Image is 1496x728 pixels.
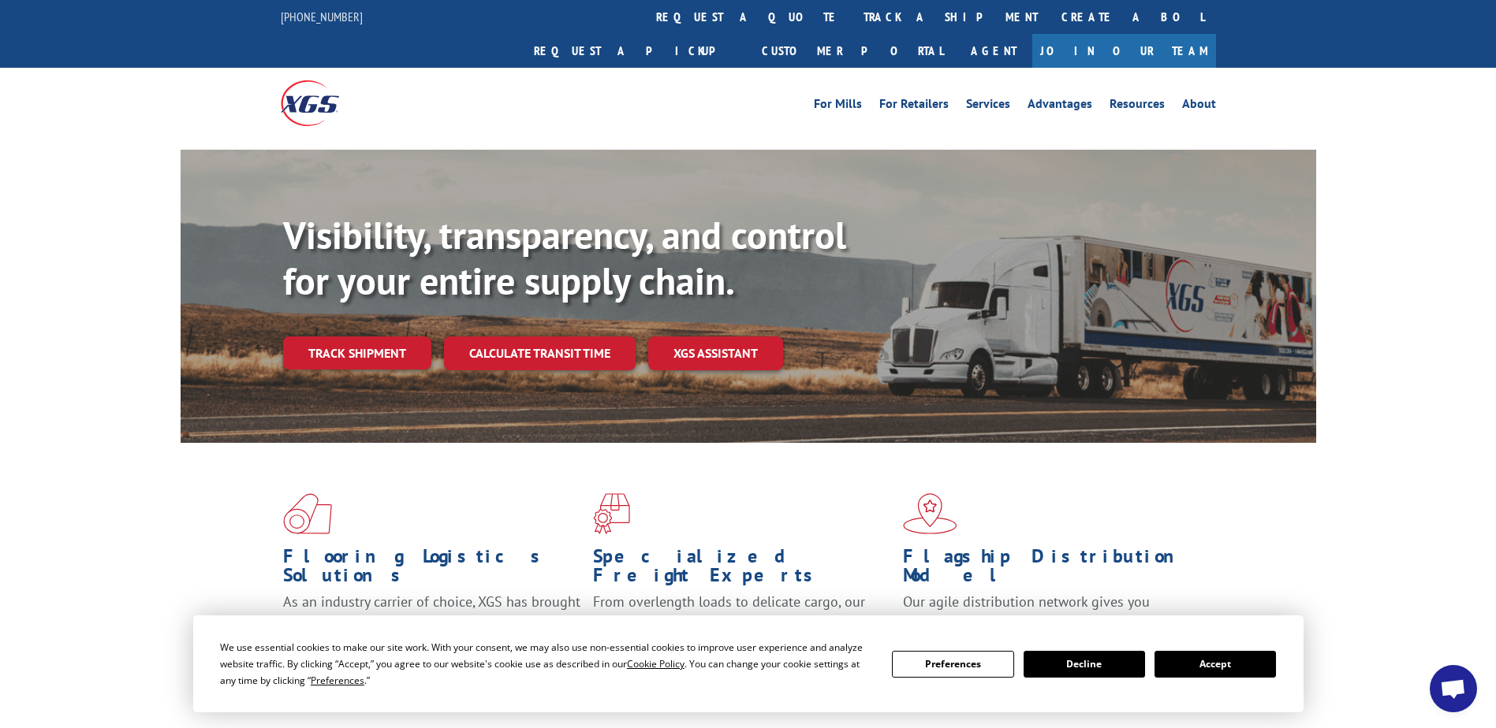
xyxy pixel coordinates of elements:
[750,34,955,68] a: Customer Portal
[1032,34,1216,68] a: Join Our Team
[1182,98,1216,115] a: About
[283,336,431,370] a: Track shipment
[903,592,1193,630] span: Our agile distribution network gives you nationwide inventory management on demand.
[522,34,750,68] a: Request a pickup
[593,547,891,592] h1: Specialized Freight Experts
[627,657,685,670] span: Cookie Policy
[281,9,363,24] a: [PHONE_NUMBER]
[593,592,891,663] p: From overlength loads to delicate cargo, our experienced staff knows the best way to move your fr...
[892,651,1013,678] button: Preferences
[283,547,581,592] h1: Flooring Logistics Solutions
[283,493,332,534] img: xgs-icon-total-supply-chain-intelligence-red
[1028,98,1092,115] a: Advantages
[283,592,580,648] span: As an industry carrier of choice, XGS has brought innovation and dedication to flooring logistics...
[593,493,630,534] img: xgs-icon-focused-on-flooring-red
[283,210,846,305] b: Visibility, transparency, and control for your entire supply chain.
[879,98,949,115] a: For Retailers
[1110,98,1165,115] a: Resources
[1430,665,1477,712] div: Open chat
[193,615,1304,712] div: Cookie Consent Prompt
[955,34,1032,68] a: Agent
[444,336,636,370] a: Calculate transit time
[814,98,862,115] a: For Mills
[903,547,1201,592] h1: Flagship Distribution Model
[966,98,1010,115] a: Services
[311,674,364,687] span: Preferences
[220,639,873,689] div: We use essential cookies to make our site work. With your consent, we may also use non-essential ...
[1024,651,1145,678] button: Decline
[648,336,783,370] a: XGS ASSISTANT
[903,493,957,534] img: xgs-icon-flagship-distribution-model-red
[1155,651,1276,678] button: Accept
